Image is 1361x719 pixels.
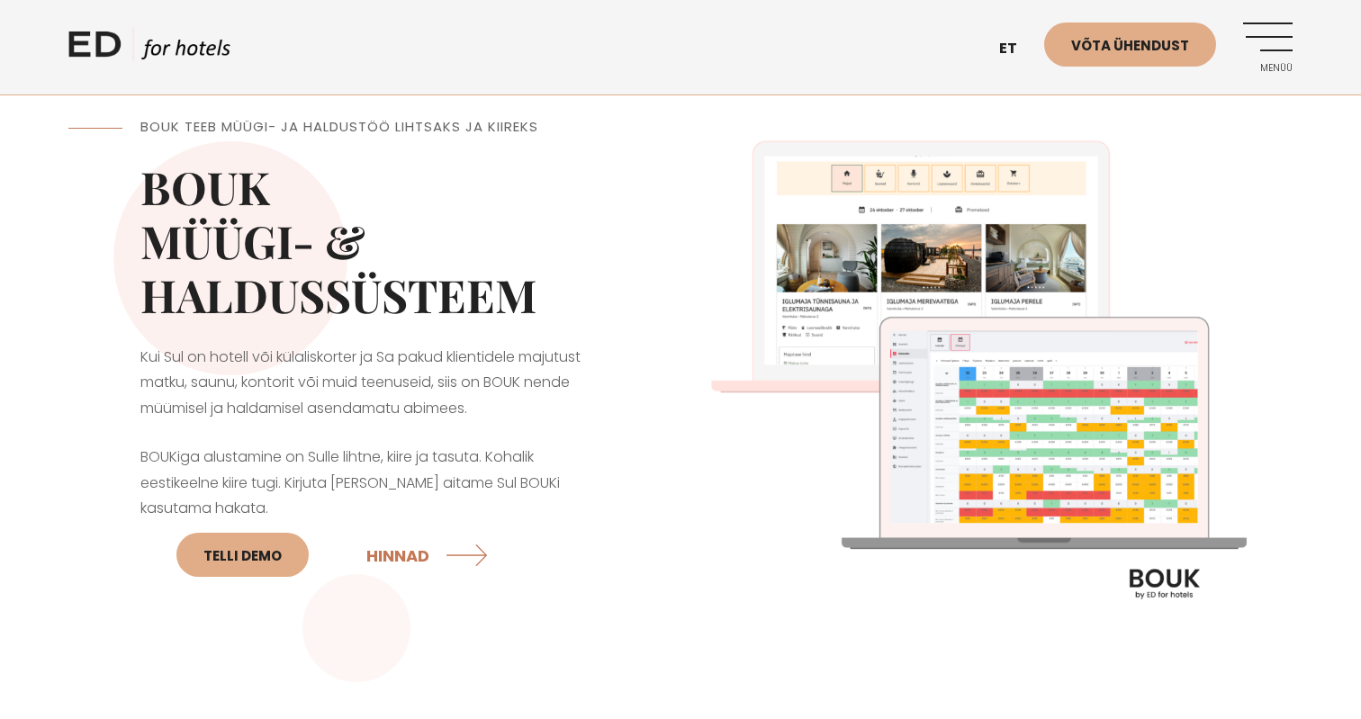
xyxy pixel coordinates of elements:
span: Menüü [1243,63,1293,74]
a: Telli DEMO [176,533,309,577]
a: Menüü [1243,22,1293,72]
a: ED HOTELS [68,27,230,72]
a: Võta ühendust [1044,22,1216,67]
a: HINNAD [366,531,492,579]
span: BOUK TEEB MÜÜGI- JA HALDUSTÖÖ LIHTSAKS JA KIIREKS [140,117,538,136]
p: BOUKiga alustamine on Sulle lihtne, kiire ja tasuta. Kohalik eestikeelne kiire tugi. Kirjuta [PER... [140,445,608,589]
a: et [990,27,1044,71]
p: Kui Sul on hotell või külaliskorter ja Sa pakud klientidele majutust matku, saunu, kontorit või m... [140,345,608,422]
h2: BOUK MÜÜGI- & HALDUSSÜSTEEM [140,160,608,322]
